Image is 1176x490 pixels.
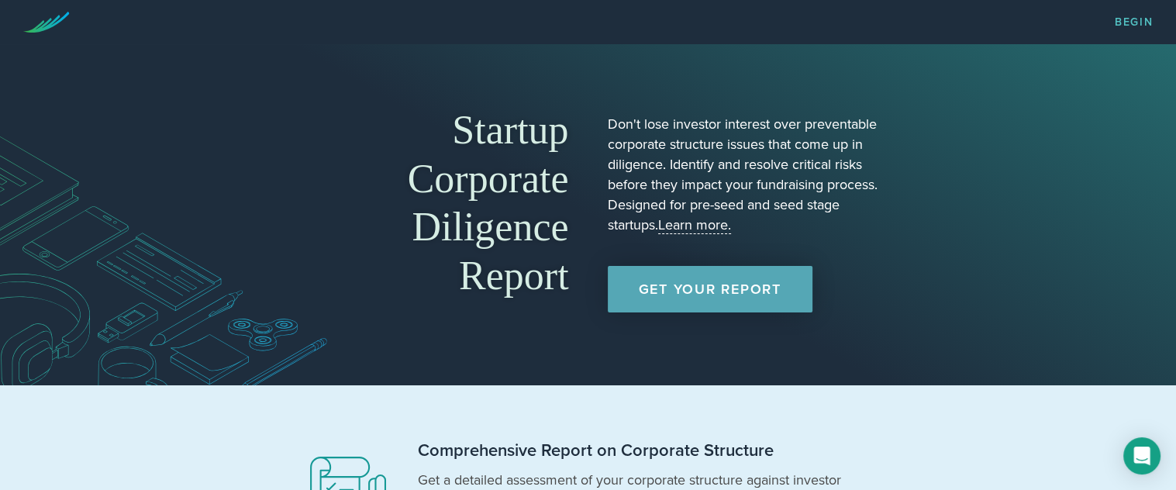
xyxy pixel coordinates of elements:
[608,114,883,235] p: Don't lose investor interest over preventable corporate structure issues that come up in diligenc...
[658,216,731,234] a: Learn more.
[1115,17,1153,28] a: Begin
[418,440,852,462] h2: Comprehensive Report on Corporate Structure
[294,106,569,300] h1: Startup Corporate Diligence Report
[608,266,812,312] a: Get Your Report
[1123,437,1160,474] div: Open Intercom Messenger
